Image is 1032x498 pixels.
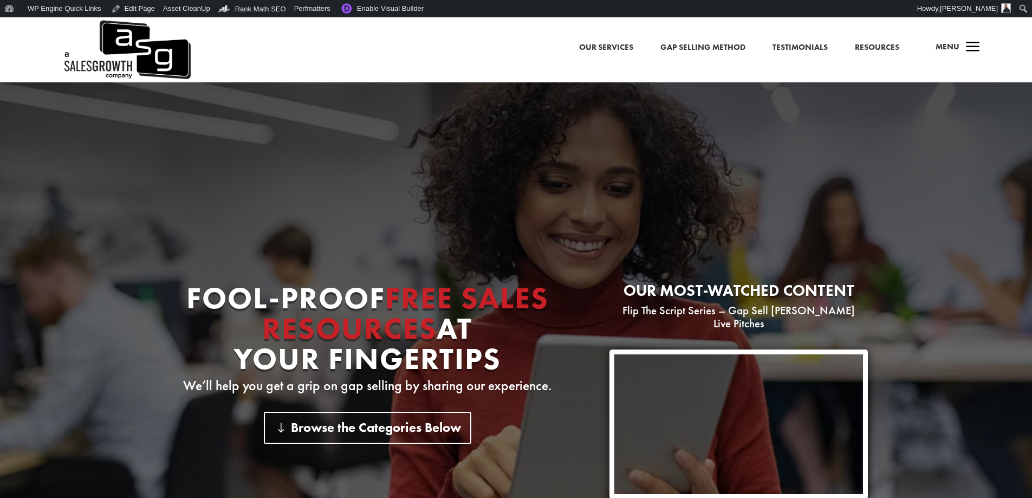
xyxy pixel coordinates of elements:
[62,17,191,82] img: ASG Co. Logo
[164,283,571,379] h1: Fool-proof At Your Fingertips
[936,41,959,52] span: Menu
[164,379,571,392] p: We’ll help you get a grip on gap selling by sharing our experience.
[235,5,286,13] span: Rank Math SEO
[579,41,633,55] a: Our Services
[855,41,899,55] a: Resources
[660,41,745,55] a: Gap Selling Method
[940,4,998,12] span: [PERSON_NAME]
[264,412,471,444] a: Browse the Categories Below
[62,17,191,82] a: A Sales Growth Company Logo
[609,283,868,304] h2: Our most-watched content
[609,304,868,330] p: Flip The Script Series – Gap Sell [PERSON_NAME] Live Pitches
[262,279,549,348] span: Free Sales Resources
[962,37,984,59] span: a
[773,41,828,55] a: Testimonials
